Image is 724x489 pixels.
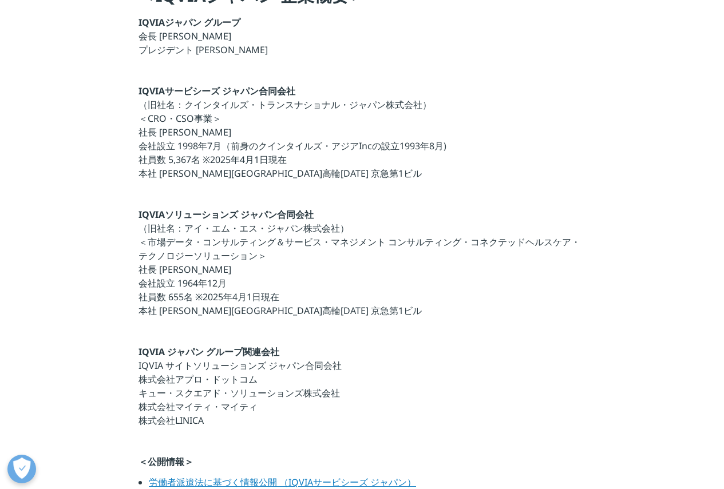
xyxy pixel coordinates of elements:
[139,84,585,187] p: （旧社名：クインタイルズ・トランスナショナル・ジャパン株式会社） ＜CRO・CSO事業＞ 社長 [PERSON_NAME] 会社設立 1998年7月（前身のクインタイルズ・アジアIncの設立19...
[139,85,295,97] strong: IQVIAサービシーズ ジャパン合同会社
[149,476,416,488] a: 労働者派遣法に基づく情報公開 （IQVIAサービシーズ ジャパン）
[139,208,314,221] strong: IQVIAソリューションズ ジャパン合同会社
[139,345,279,358] strong: IQVIA ジャパン グループ関連会社
[7,455,36,483] button: 優先設定センターを開く
[139,16,240,29] strong: IQVIAジャパン グループ
[139,345,585,434] p: IQVIA サイトソリューションズ ジャパン合同会社 株式会社アプロ・ドットコム キュー・スクエアド・ソリューションズ株式会社 株式会社マイティ・マイティ 株式会社LINICA
[139,455,193,468] strong: ＜公開情報＞
[139,15,585,63] p: 会長 [PERSON_NAME] プレジデント [PERSON_NAME]
[139,208,585,324] p: （旧社名：アイ・エム・エス・ジャパン株式会社） ＜市場データ・コンサルティング＆サービス・マネジメント コンサルティング・コネクテッドヘルスケア・テクノロジーソリューション＞ 社長 [PERSO...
